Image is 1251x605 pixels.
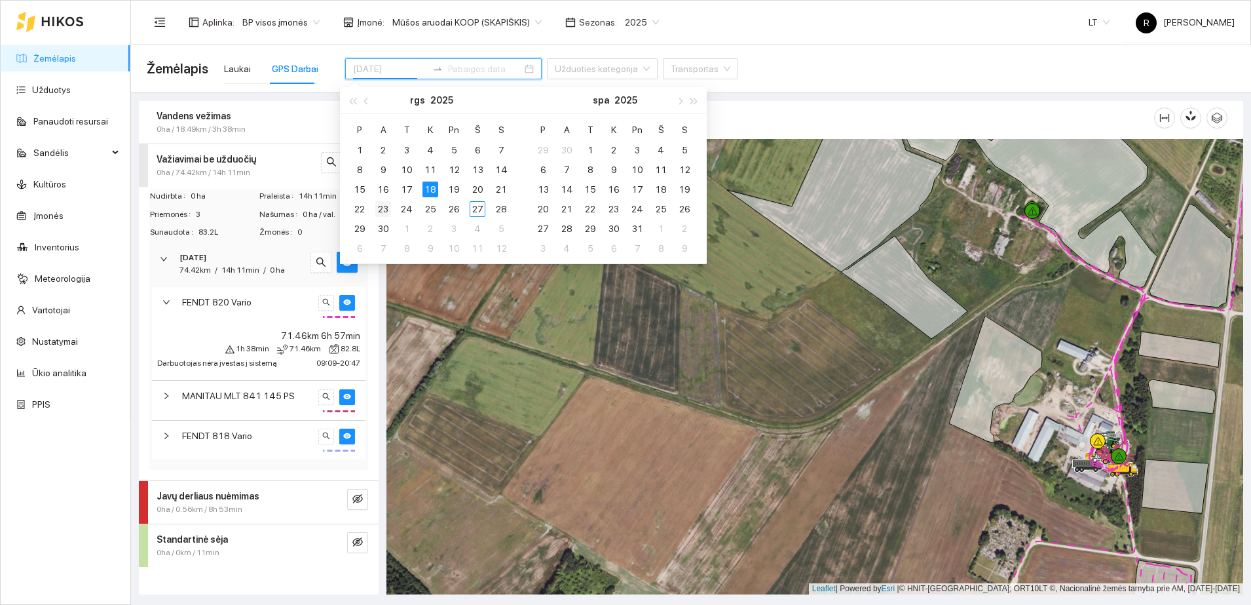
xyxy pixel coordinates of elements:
[343,432,351,441] span: eye
[422,182,438,197] div: 18
[649,219,673,239] td: 2025-11-01
[337,252,358,273] button: eye
[649,239,673,258] td: 2025-11-08
[653,201,669,217] div: 25
[371,180,395,199] td: 2025-09-16
[677,241,692,256] div: 9
[322,432,330,441] span: search
[392,12,542,32] span: Mūšos aruodai KOOP (SKAPIŠKIS)
[470,241,485,256] div: 11
[162,432,170,440] span: right
[341,343,360,355] span: 82.8L
[157,111,231,121] strong: Vandens vežimas
[196,208,258,221] span: 3
[371,160,395,180] td: 2025-09-09
[32,305,70,315] a: Vartotojai
[579,15,617,29] span: Sezonas :
[677,221,692,237] div: 2
[493,162,509,178] div: 14
[32,399,50,410] a: PPIS
[395,140,419,160] td: 2025-09-03
[466,119,489,140] th: Š
[625,119,649,140] th: Pn
[154,16,166,28] span: menu-fold
[559,201,574,217] div: 21
[625,199,649,219] td: 2025-10-24
[677,182,692,197] div: 19
[812,584,836,593] a: Leaflet
[493,221,509,237] div: 5
[578,219,602,239] td: 2025-10-29
[442,140,466,160] td: 2025-09-05
[625,239,649,258] td: 2025-11-07
[419,140,442,160] td: 2025-09-04
[535,221,551,237] div: 27
[371,140,395,160] td: 2025-09-02
[152,381,365,420] div: MANITAU MLT 841 145 PSsearcheye
[602,199,625,219] td: 2025-10-23
[322,393,330,402] span: search
[348,199,371,219] td: 2025-09-22
[489,199,513,219] td: 2025-09-28
[422,221,438,237] div: 2
[422,241,438,256] div: 9
[559,241,574,256] div: 4
[535,201,551,217] div: 20
[555,199,578,219] td: 2025-10-21
[470,201,485,217] div: 27
[316,257,326,269] span: search
[649,199,673,219] td: 2025-10-25
[649,140,673,160] td: 2025-10-04
[259,226,297,239] span: Žmonės
[371,119,395,140] th: A
[375,201,391,217] div: 23
[653,162,669,178] div: 11
[446,182,462,197] div: 19
[399,241,415,256] div: 8
[614,87,637,113] button: 2025
[326,157,337,169] span: search
[559,162,574,178] div: 7
[32,85,71,95] a: Užduotys
[353,62,427,76] input: Pradžios data
[422,142,438,158] div: 4
[157,491,259,501] strong: Javų derliaus nuėmimas
[395,219,419,239] td: 2025-10-01
[466,160,489,180] td: 2025-09-13
[602,239,625,258] td: 2025-11-06
[352,494,363,506] span: eye-invisible
[649,160,673,180] td: 2025-10-11
[582,162,598,178] div: 8
[531,199,555,219] td: 2025-10-20
[352,201,367,217] div: 22
[352,162,367,178] div: 8
[582,241,598,256] div: 5
[432,64,443,74] span: swap-right
[466,219,489,239] td: 2025-10-04
[653,182,669,197] div: 18
[263,265,266,275] span: /
[625,140,649,160] td: 2025-10-03
[629,241,645,256] div: 7
[272,62,318,76] div: GPS Darbai
[446,201,462,217] div: 26
[493,241,509,256] div: 12
[182,429,252,443] span: FENDT 818 Vario
[157,123,246,136] span: 0ha / 18.49km / 3h 38min
[555,180,578,199] td: 2025-10-14
[215,265,217,275] span: /
[466,180,489,199] td: 2025-09-20
[399,182,415,197] div: 17
[352,221,367,237] div: 29
[555,140,578,160] td: 2025-09-30
[419,239,442,258] td: 2025-10-09
[442,219,466,239] td: 2025-10-03
[202,15,234,29] span: Aplinka :
[442,180,466,199] td: 2025-09-19
[430,87,453,113] button: 2025
[1144,12,1149,33] span: R
[582,182,598,197] div: 15
[33,179,66,189] a: Kultūros
[629,162,645,178] div: 10
[653,221,669,237] div: 1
